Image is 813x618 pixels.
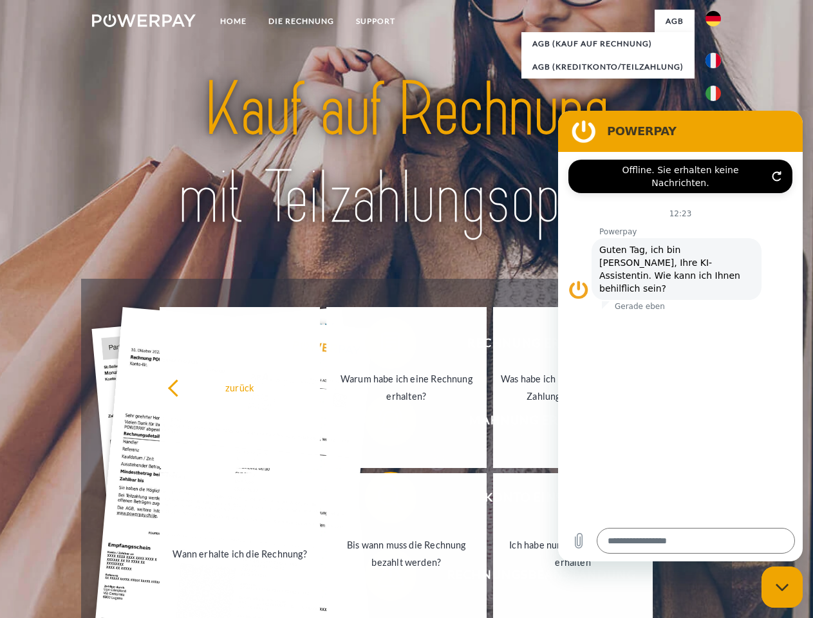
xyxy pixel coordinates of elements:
[345,10,406,33] a: SUPPORT
[123,62,690,247] img: title-powerpay_de.svg
[167,545,312,562] div: Wann erhalte ich die Rechnung?
[558,111,803,561] iframe: Messaging-Fenster
[501,536,646,571] div: Ich habe nur eine Teillieferung erhalten
[167,379,312,396] div: zurück
[655,10,695,33] a: agb
[257,10,345,33] a: DIE RECHNUNG
[762,566,803,608] iframe: Schaltfläche zum Öffnen des Messaging-Fensters; Konversation läuft
[493,307,653,468] a: Was habe ich noch offen, ist meine Zahlung eingegangen?
[521,55,695,79] a: AGB (Kreditkonto/Teilzahlung)
[92,14,196,27] img: logo-powerpay-white.svg
[334,370,479,405] div: Warum habe ich eine Rechnung erhalten?
[334,536,479,571] div: Bis wann muss die Rechnung bezahlt werden?
[521,32,695,55] a: AGB (Kauf auf Rechnung)
[501,370,646,405] div: Was habe ich noch offen, ist meine Zahlung eingegangen?
[706,86,721,101] img: it
[209,10,257,33] a: Home
[706,11,721,26] img: de
[706,53,721,68] img: fr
